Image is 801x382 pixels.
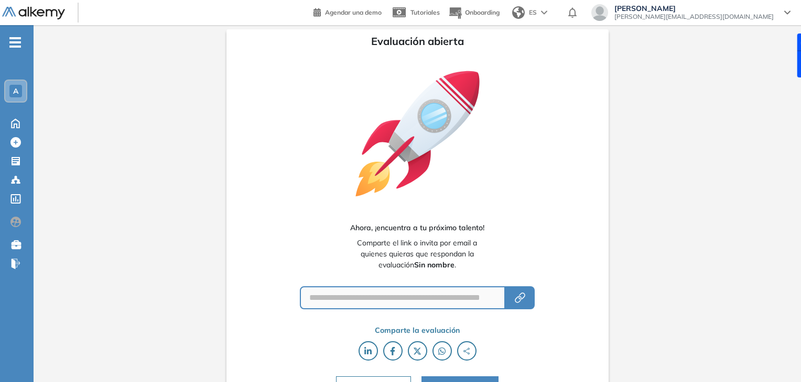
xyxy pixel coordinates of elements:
[350,222,484,233] span: Ahora, ¡encuentra a tu próximo talento!
[313,5,382,18] a: Agendar una demo
[414,260,454,269] b: Sin nombre
[512,6,525,19] img: world
[375,325,460,336] span: Comparte la evaluación
[541,10,547,15] img: arrow
[529,8,537,17] span: ES
[614,4,774,13] span: [PERSON_NAME]
[371,33,464,49] span: Evaluación abierta
[343,238,491,271] span: Comparte el link o invita por email a quienes quieras que respondan la evaluación .
[2,7,65,20] img: Logo
[13,87,18,95] span: A
[410,8,440,16] span: Tutoriales
[325,8,382,16] span: Agendar una demo
[448,2,500,24] button: Onboarding
[9,41,21,43] i: -
[465,8,500,16] span: Onboarding
[614,13,774,21] span: [PERSON_NAME][EMAIL_ADDRESS][DOMAIN_NAME]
